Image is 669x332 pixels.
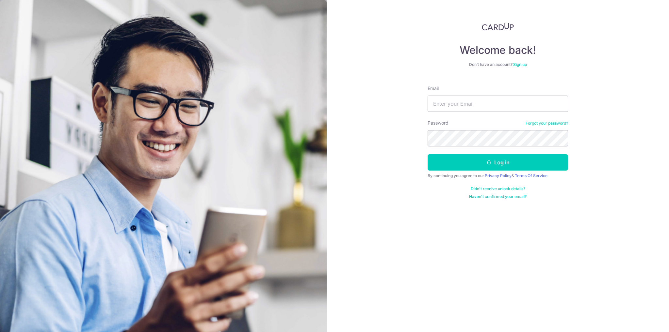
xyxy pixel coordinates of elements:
a: Terms Of Service [515,173,547,178]
label: Email [428,85,439,92]
a: Didn't receive unlock details? [471,186,525,191]
a: Sign up [513,62,527,67]
a: Haven't confirmed your email? [469,194,527,199]
a: Privacy Policy [485,173,512,178]
h4: Welcome back! [428,44,568,57]
label: Password [428,120,449,126]
input: Enter your Email [428,96,568,112]
div: Don’t have an account? [428,62,568,67]
a: Forgot your password? [526,121,568,126]
img: CardUp Logo [482,23,514,31]
div: By continuing you agree to our & [428,173,568,178]
button: Log in [428,154,568,171]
